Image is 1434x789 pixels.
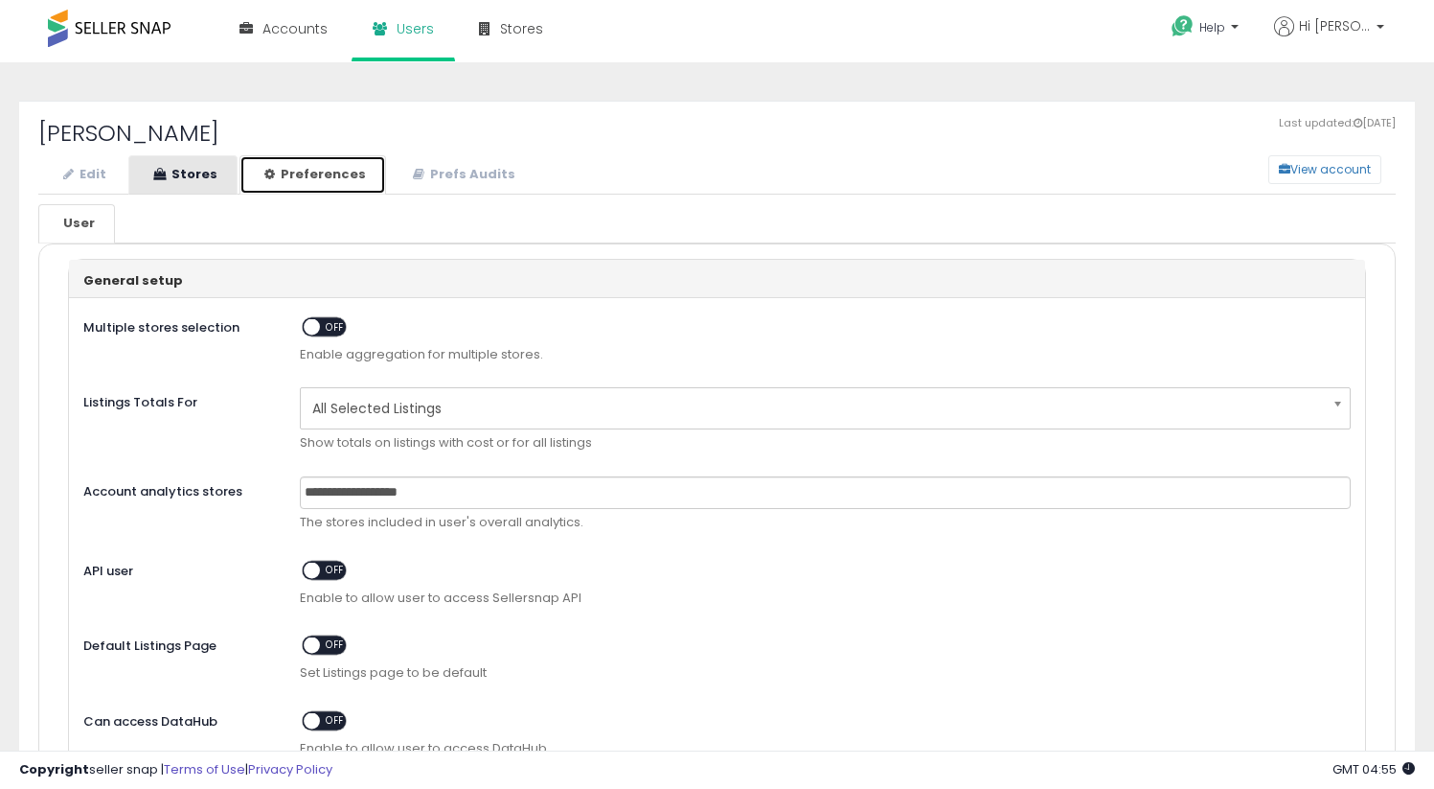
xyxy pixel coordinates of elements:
[69,476,285,501] label: Account analytics stores
[69,387,285,412] label: Listings Totals For
[300,346,1352,364] span: Enable aggregation for multiple stores.
[1268,155,1381,184] button: View account
[300,740,1352,758] span: Enable to allow user to access DataHub
[300,664,1352,683] span: Set Listings page to be default
[239,155,386,195] a: Preferences
[500,19,543,38] span: Stores
[397,19,434,38] span: Users
[38,155,126,195] a: Edit
[300,514,1352,532] p: The stores included in user's overall analytics.
[1299,16,1371,35] span: Hi [PERSON_NAME]
[19,761,332,779] div: seller snap | |
[300,590,1352,608] span: Enable to allow user to access Sellersnap API
[69,707,285,731] label: Can access DataHub
[320,318,351,335] span: OFF
[320,562,351,578] span: OFF
[83,274,1351,288] h3: General setup
[1254,155,1283,184] a: View account
[69,556,285,581] label: API user
[1332,760,1415,778] span: 2025-08-18 04:55 GMT
[38,121,1396,146] h2: [PERSON_NAME]
[164,760,245,778] a: Terms of Use
[388,155,535,195] a: Prefs Audits
[300,434,1352,453] p: Show totals on listings with cost or for all listings
[1171,14,1195,38] i: Get Help
[248,760,332,778] a: Privacy Policy
[320,638,351,654] span: OFF
[312,392,1314,425] span: All Selected Listings
[320,712,351,729] span: OFF
[69,631,285,656] label: Default Listings Page
[1199,19,1225,35] span: Help
[38,204,115,244] a: User
[19,760,89,778] strong: Copyright
[1279,116,1396,131] span: Last updated: [DATE]
[69,313,285,337] label: Multiple stores selection
[128,155,238,195] a: Stores
[262,19,328,38] span: Accounts
[1274,16,1384,59] a: Hi [PERSON_NAME]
